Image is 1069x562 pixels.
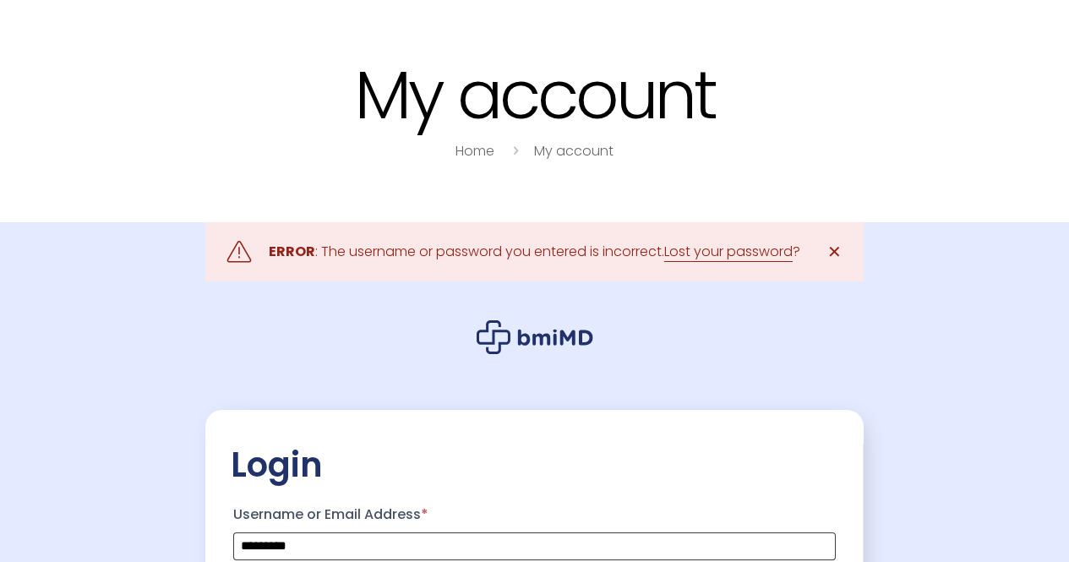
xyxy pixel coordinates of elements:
[233,501,836,528] label: Username or Email Address
[231,444,838,486] h2: Login
[455,141,494,161] a: Home
[817,235,851,269] a: ✕
[534,141,614,161] a: My account
[664,242,793,262] a: Lost your password
[269,242,315,261] strong: ERROR
[269,240,800,264] div: : The username or password you entered is incorrect. ?
[3,59,1067,131] h1: My account
[827,240,842,264] span: ✕
[506,141,525,161] i: breadcrumbs separator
